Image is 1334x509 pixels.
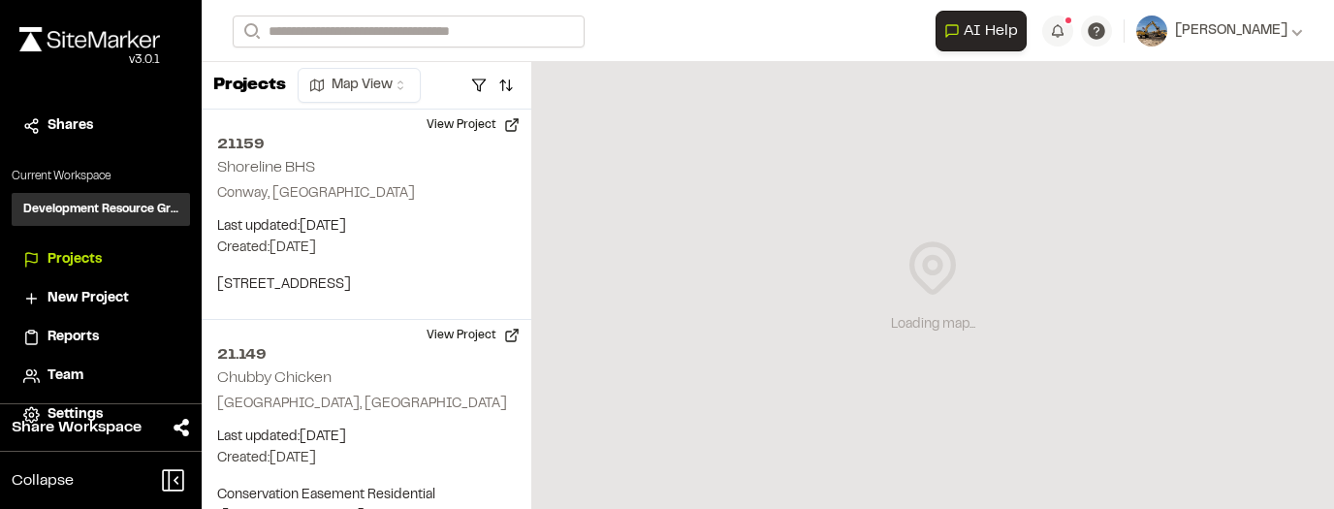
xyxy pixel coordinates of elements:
span: Shares [48,115,93,137]
a: Projects [23,249,178,270]
a: Shares [23,115,178,137]
a: Team [23,366,178,387]
a: New Project [23,288,178,309]
span: Projects [48,249,102,270]
h3: Development Resource Group [23,201,178,218]
button: Open AI Assistant [936,11,1027,51]
h2: Shoreline BHS [217,161,315,175]
h2: 21159 [217,133,516,156]
button: View Project [415,320,531,351]
div: Oh geez...please don't... [19,51,160,69]
span: [PERSON_NAME] [1175,20,1287,42]
p: [GEOGRAPHIC_DATA], [GEOGRAPHIC_DATA] [217,394,516,415]
button: [PERSON_NAME] [1136,16,1303,47]
img: rebrand.png [19,27,160,51]
button: View Project [415,110,531,141]
div: Open AI Assistant [936,11,1034,51]
span: AI Help [964,19,1018,43]
span: Team [48,366,83,387]
p: Conway, [GEOGRAPHIC_DATA] [217,183,516,205]
span: Reports [48,327,99,348]
p: Last updated: [DATE] [217,427,516,448]
p: [STREET_ADDRESS] [217,274,516,296]
p: Created: [DATE] [217,238,516,259]
p: Projects [213,73,286,99]
p: Last updated: [DATE] [217,216,516,238]
span: Collapse [12,469,74,493]
h2: 21.149 [217,343,516,366]
p: Created: [DATE] [217,448,516,469]
div: Loading map... [891,314,975,335]
a: Reports [23,327,178,348]
img: User [1136,16,1167,47]
button: Search [233,16,268,48]
span: New Project [48,288,129,309]
p: Current Workspace [12,168,190,185]
h2: Chubby Chicken [217,371,332,385]
span: Share Workspace [12,416,142,439]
